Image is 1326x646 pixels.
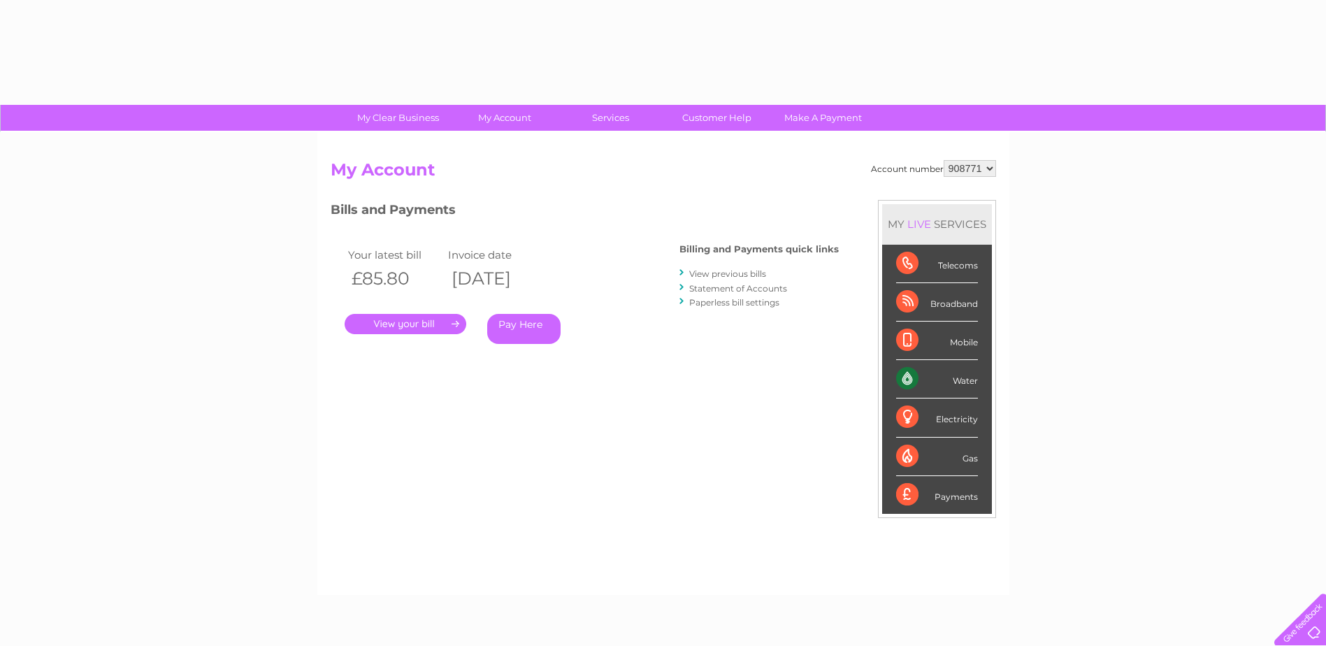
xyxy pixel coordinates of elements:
[340,105,456,131] a: My Clear Business
[896,438,978,476] div: Gas
[896,399,978,437] div: Electricity
[445,264,545,293] th: [DATE]
[896,322,978,360] div: Mobile
[765,105,881,131] a: Make A Payment
[447,105,562,131] a: My Account
[487,314,561,344] a: Pay Here
[345,314,466,334] a: .
[659,105,774,131] a: Customer Help
[871,160,996,177] div: Account number
[905,217,934,231] div: LIVE
[679,244,839,254] h4: Billing and Payments quick links
[345,245,445,264] td: Your latest bill
[689,268,766,279] a: View previous bills
[896,283,978,322] div: Broadband
[689,283,787,294] a: Statement of Accounts
[331,160,996,187] h2: My Account
[896,360,978,399] div: Water
[896,245,978,283] div: Telecoms
[896,476,978,514] div: Payments
[345,264,445,293] th: £85.80
[445,245,545,264] td: Invoice date
[882,204,992,244] div: MY SERVICES
[689,297,779,308] a: Paperless bill settings
[553,105,668,131] a: Services
[331,200,839,224] h3: Bills and Payments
